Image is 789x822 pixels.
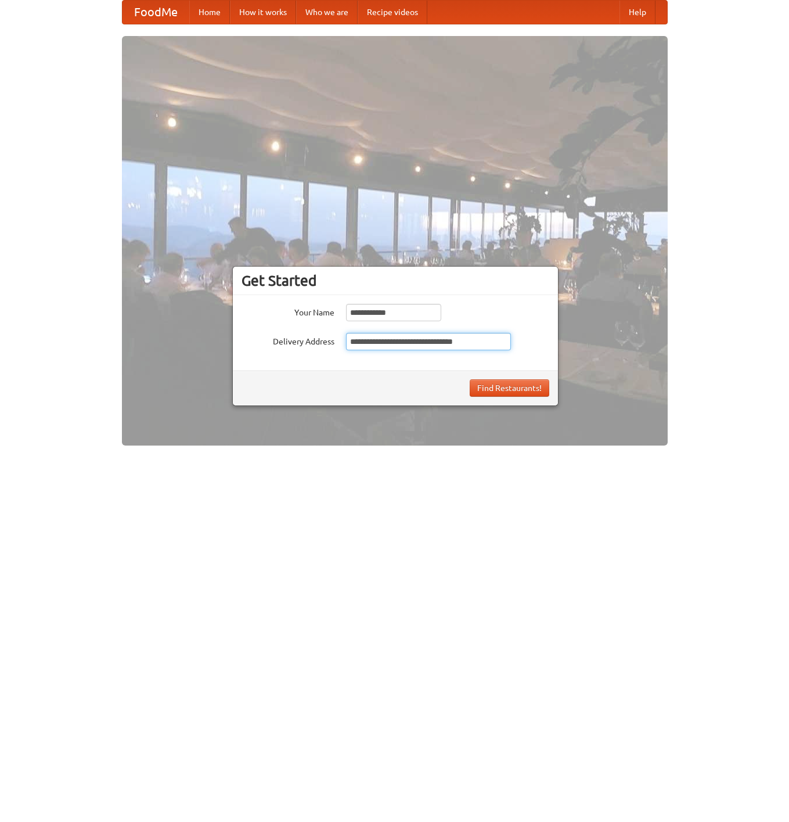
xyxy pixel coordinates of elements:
a: Recipe videos [358,1,427,24]
label: Your Name [242,304,334,318]
a: Help [619,1,655,24]
a: How it works [230,1,296,24]
label: Delivery Address [242,333,334,347]
a: Who we are [296,1,358,24]
a: Home [189,1,230,24]
a: FoodMe [123,1,189,24]
h3: Get Started [242,272,549,289]
button: Find Restaurants! [470,379,549,397]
